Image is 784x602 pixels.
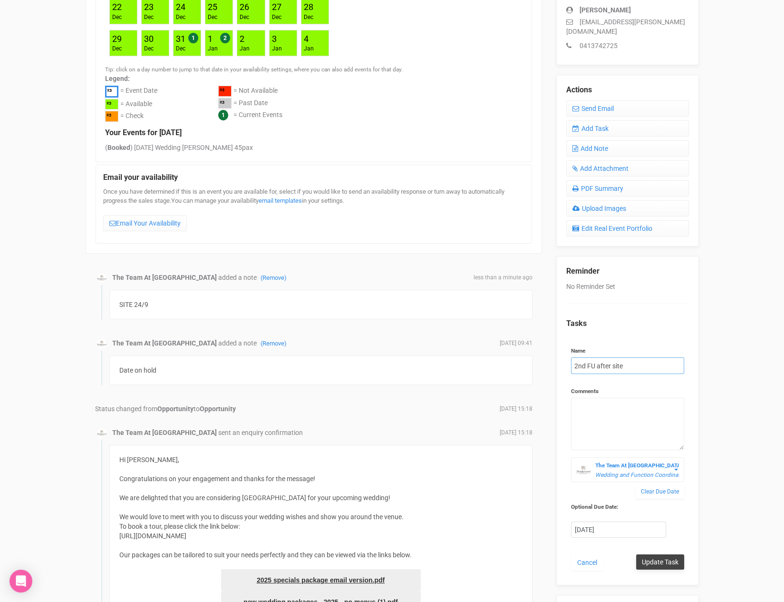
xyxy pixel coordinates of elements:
span: You can manage your availability in your settings. [171,197,344,204]
span: 1 [188,33,198,43]
a: Add Task [566,120,689,137]
a: Upload Images [566,200,689,217]
a: PDF Summary [566,180,689,197]
div: = Event Date [120,86,157,99]
strong: [PERSON_NAME] [580,6,631,14]
span: added a note [218,339,287,347]
span: less than a minute ago [474,274,532,282]
a: 23 [144,2,154,12]
div: Dec [272,13,281,21]
strong: The Team At [GEOGRAPHIC_DATA] [112,339,217,347]
a: 3 [272,34,277,44]
strong: Opportunity [157,405,194,413]
a: 30 [144,34,154,44]
div: Dec [240,13,249,21]
div: Jan [272,45,282,53]
div: = Check [120,111,144,123]
a: 24 [176,2,185,12]
label: Legend: [105,74,523,83]
span: sent an enquiry confirmation [218,429,303,436]
div: Dec [112,45,122,53]
div: Dec [208,13,217,21]
div: Dec [144,45,154,53]
a: 27 [272,2,281,12]
a: 25 [208,2,217,12]
div: Open Intercom Messenger [10,570,32,592]
div: Jan [240,45,250,53]
a: (Remove) [261,274,287,281]
a: Clear Due Date [636,484,684,499]
div: Dec [144,13,154,21]
div: Dec [176,45,185,53]
span: Status changed from to [95,405,236,413]
strong: Opportunity [200,405,236,413]
label: Name [571,347,684,355]
div: Date on hold [109,355,532,385]
a: Add Attachment [566,160,689,177]
a: 29 [112,34,122,44]
strong: Booked [107,144,130,151]
em: Wedding and Function Coordinator [595,472,685,478]
a: 26 [240,2,249,12]
a: 28 [304,2,313,12]
a: 22 [112,2,122,12]
div: No Reminder Set [566,257,689,576]
a: Cancel [571,554,603,571]
div: ²³ [218,98,232,109]
a: Email Your Availability [103,215,187,231]
p: 0413742725 [566,41,689,50]
img: BGLogo.jpg [97,428,106,438]
div: [DATE] [571,522,666,538]
a: 4 [304,34,309,44]
a: Send Email [566,100,689,117]
div: ( ) [DATE] Wedding [PERSON_NAME] 45pax [105,143,523,152]
div: Once you have determined if this is an event you are available for, select if you would like to s... [103,188,524,236]
span: [DATE] 15:18 [500,405,532,413]
div: Jan [208,45,218,53]
div: = Available [120,99,152,111]
div: = Current Events [233,110,282,121]
label: Optional Due Date: [571,503,666,511]
div: SITE 24/9 [109,290,532,319]
div: ²³ [105,86,118,98]
div: Dec [176,13,185,21]
button: The Team At [GEOGRAPHIC_DATA] Wedding and Function Coordinator [571,457,684,482]
a: 2 [240,34,244,44]
strong: The Team At [GEOGRAPHIC_DATA] [112,429,217,436]
img: BGLogo.jpg [97,339,106,348]
img: BGLogo.jpg [576,463,590,477]
a: Edit Real Event Portfolio [566,220,689,237]
div: = Not Available [233,86,278,98]
legend: Email your availability [103,172,524,183]
a: email templates [259,197,302,204]
div: Jan [304,45,314,53]
input: Update Task [636,554,684,570]
a: 1 [208,34,213,44]
a: 31 [176,34,185,44]
div: ²³ [105,111,118,122]
div: ²³ [105,99,118,110]
div: Dec [304,13,313,21]
small: Tip: click on a day number to jump to that date in your availability settings, where you can also... [105,66,403,73]
span: [DATE] 15:18 [500,429,532,437]
legend: Reminder [566,266,689,277]
div: = Past Date [233,98,268,110]
span: [DATE] 09:41 [500,339,532,347]
legend: Your Events for [DATE] [105,128,523,138]
p: [EMAIL_ADDRESS][PERSON_NAME][DOMAIN_NAME] [566,17,689,36]
span: 2 [220,33,230,43]
a: Add Note [566,140,689,157]
label: Comments [571,387,684,395]
a: (Remove) [261,340,287,347]
strong: The Team At [GEOGRAPHIC_DATA] [112,274,217,281]
strong: The Team At [GEOGRAPHIC_DATA] [595,462,682,469]
div: ²³ [218,86,232,97]
legend: Tasks [566,318,689,329]
span: 1 [218,110,228,120]
legend: Actions [566,85,689,96]
span: added a note [218,274,287,281]
img: BGLogo.jpg [97,273,106,283]
a: 2025 specials package email version.pdf [221,569,421,591]
div: Dec [112,13,122,21]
